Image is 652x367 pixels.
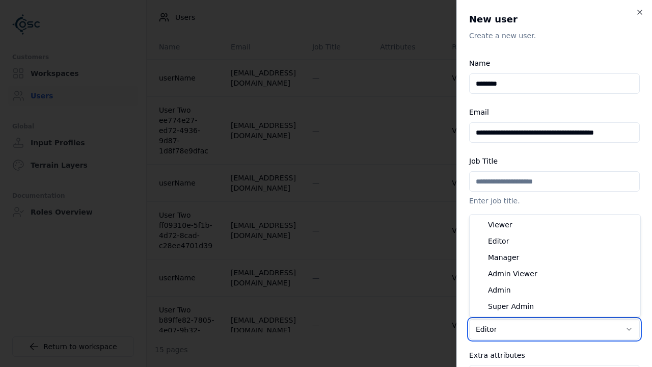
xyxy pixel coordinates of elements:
span: Admin Viewer [488,269,537,279]
span: Admin [488,285,511,295]
span: Manager [488,252,519,263]
span: Editor [488,236,509,246]
span: Super Admin [488,301,534,311]
span: Viewer [488,220,512,230]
